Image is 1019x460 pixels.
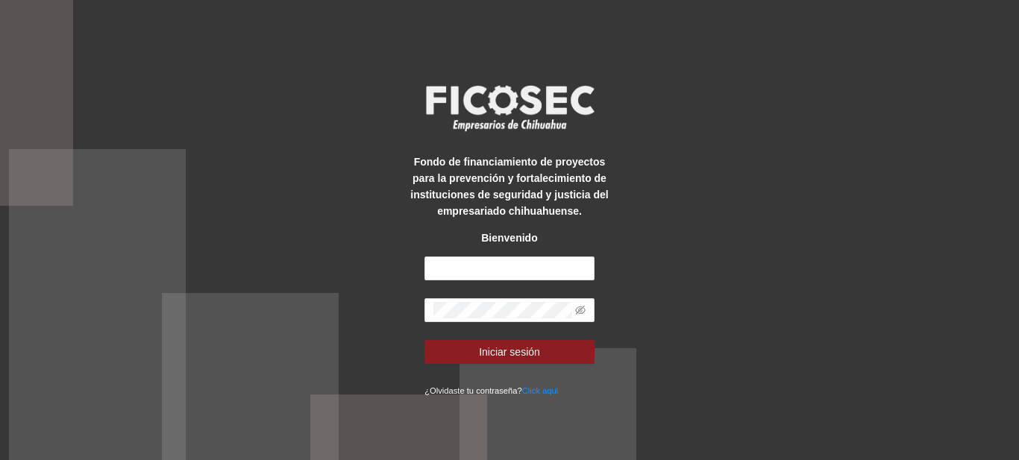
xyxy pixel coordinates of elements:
[522,386,559,395] a: Click aqui
[424,340,595,364] button: Iniciar sesión
[410,156,608,217] strong: Fondo de financiamiento de proyectos para la prevención y fortalecimiento de instituciones de seg...
[416,81,603,136] img: logo
[424,386,558,395] small: ¿Olvidaste tu contraseña?
[481,232,537,244] strong: Bienvenido
[479,344,540,360] span: Iniciar sesión
[575,305,586,315] span: eye-invisible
